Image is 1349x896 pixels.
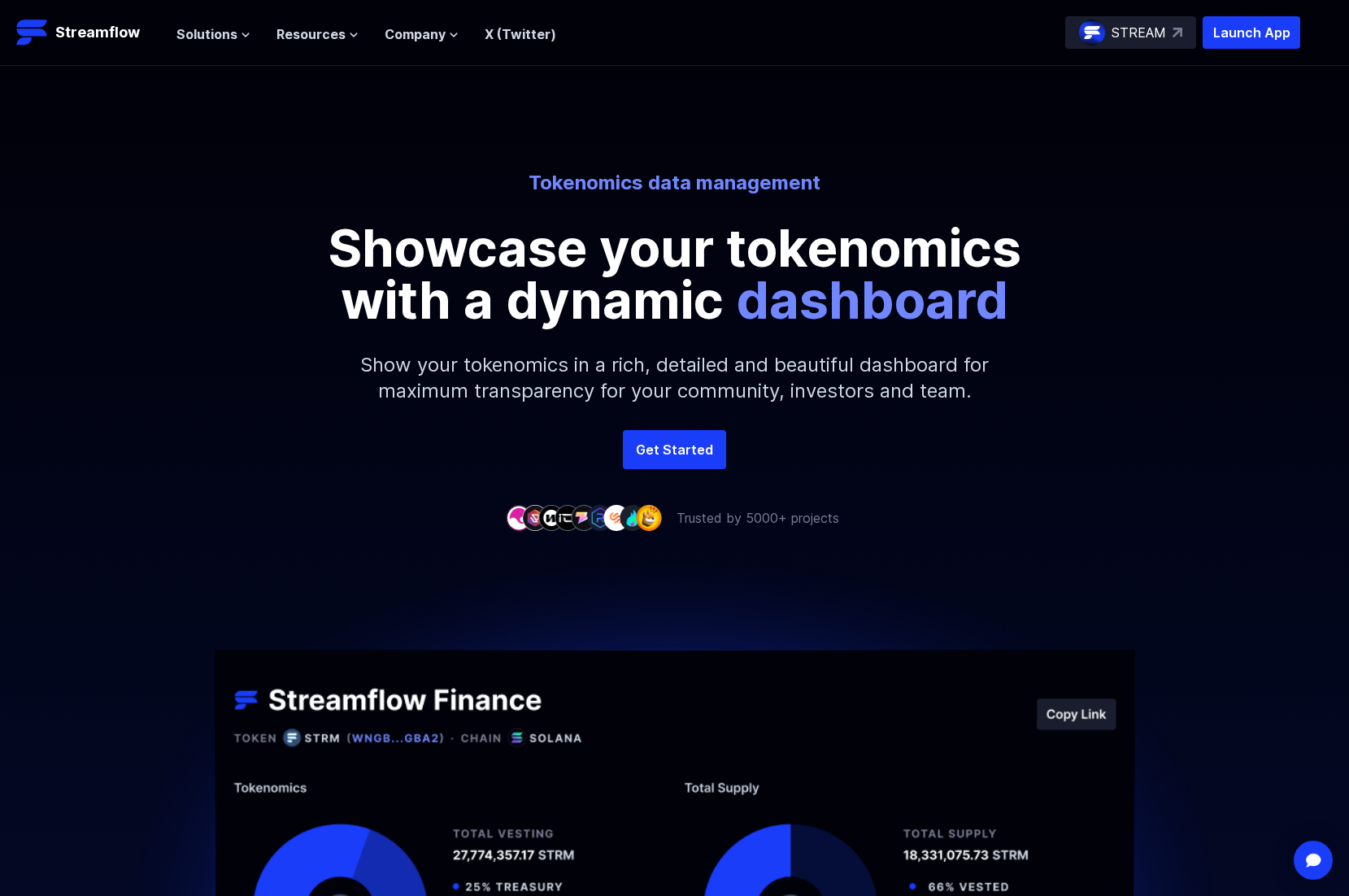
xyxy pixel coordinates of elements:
[1112,23,1166,42] p: STREAM
[1294,841,1333,880] div: Open Intercom Messenger
[485,26,556,42] a: X (Twitter)
[1173,28,1182,37] img: top-right-arrow.svg
[16,16,160,49] a: Streamflow
[677,508,839,528] p: Trusted by 5000+ projects
[555,505,581,530] img: company-4
[309,222,1041,326] p: Showcase your tokenomics with a dynamic
[16,16,49,49] img: Streamflow Logo
[1203,16,1300,49] button: Launch App
[538,505,564,530] img: company-3
[506,505,532,530] img: company-1
[276,24,346,44] span: Resources
[176,24,250,44] button: Solutions
[1065,16,1196,49] a: STREAM
[522,505,548,530] img: company-2
[620,505,646,530] img: company-8
[623,430,726,469] a: Get Started
[176,24,237,44] span: Solutions
[587,505,613,530] img: company-6
[276,24,359,44] button: Resources
[1079,20,1105,46] img: streamflow-logo-circle.png
[736,268,1008,331] span: dashboard
[385,24,459,44] button: Company
[224,170,1125,196] p: Tokenomics data management
[385,24,446,44] span: Company
[325,326,1025,430] p: Show your tokenomics in a rich, detailed and beautiful dashboard for maximum transparency for you...
[636,505,662,530] img: company-9
[55,21,140,44] p: Streamflow
[571,505,597,530] img: company-5
[603,505,629,530] img: company-7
